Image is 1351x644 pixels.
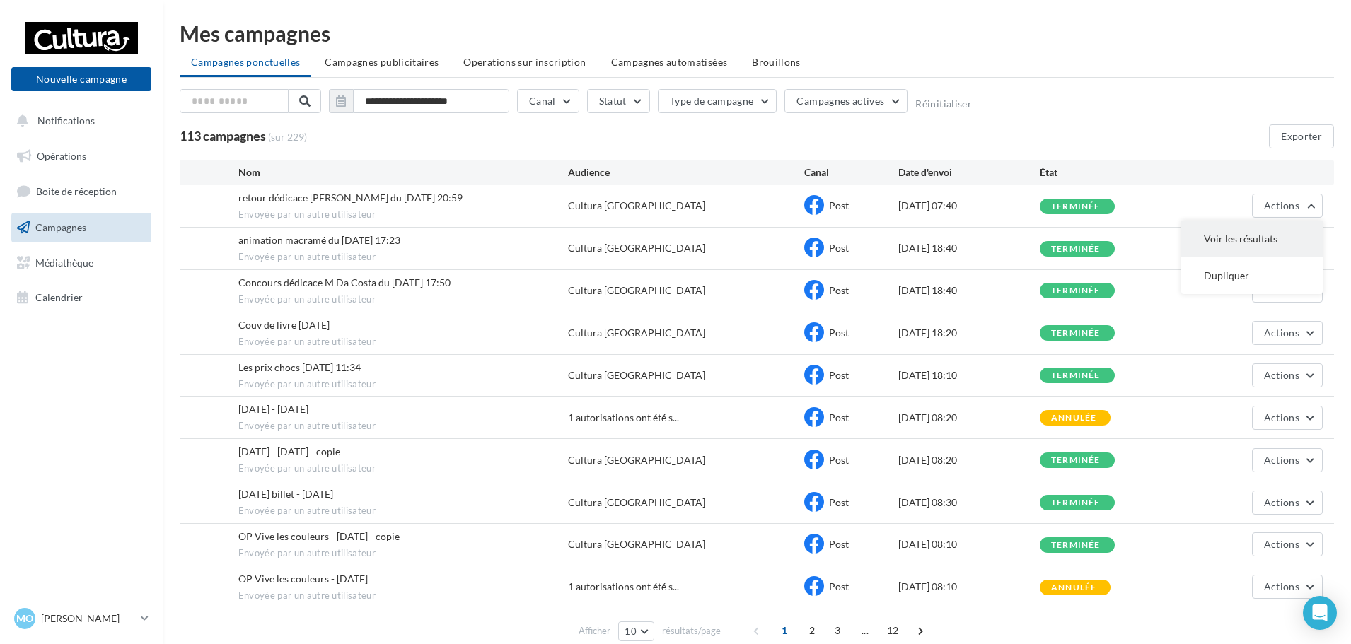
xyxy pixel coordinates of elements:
[829,454,849,466] span: Post
[829,411,849,423] span: Post
[238,192,463,204] span: retour dédicace Melissa Da Costa du 08-10-2025 20:59
[463,56,586,68] span: Operations sur inscription
[658,89,777,113] button: Type de campagne
[238,336,569,349] span: Envoyée par un autre utilisateur
[238,293,569,306] span: Envoyée par un autre utilisateur
[568,368,705,382] div: Cultura [GEOGRAPHIC_DATA]
[238,420,569,433] span: Envoyée par un autre utilisateur
[1051,414,1096,423] div: annulée
[238,319,330,331] span: Couv de livre 04.09.25
[826,619,849,642] span: 3
[8,283,154,312] a: Calendrier
[1051,202,1101,211] div: terminée
[37,115,95,127] span: Notifications
[568,537,705,551] div: Cultura [GEOGRAPHIC_DATA]
[625,626,637,637] span: 10
[35,256,93,268] span: Médiathèque
[568,199,705,213] div: Cultura [GEOGRAPHIC_DATA]
[1051,329,1101,338] div: terminée
[1181,257,1323,294] button: Dupliquer
[773,619,796,642] span: 1
[829,242,849,254] span: Post
[1252,575,1323,599] button: Actions
[238,505,569,517] span: Envoyée par un autre utilisateur
[238,547,569,560] span: Envoyée par un autre utilisateur
[618,621,654,641] button: 10
[611,56,728,68] span: Campagnes automatisées
[1303,596,1337,630] div: Open Intercom Messenger
[587,89,650,113] button: Statut
[325,56,439,68] span: Campagnes publicitaires
[238,530,400,542] span: OP Vive les couleurs - 04/04/25 - copie
[784,89,908,113] button: Campagnes actives
[8,176,154,206] a: Boîte de réception
[1264,454,1299,466] span: Actions
[238,165,569,180] div: Nom
[1051,286,1101,295] div: terminée
[1264,496,1299,508] span: Actions
[898,241,1040,255] div: [DATE] 18:40
[568,283,705,298] div: Cultura [GEOGRAPHIC_DATA]
[829,538,849,550] span: Post
[1264,199,1299,211] span: Actions
[1264,369,1299,381] span: Actions
[568,496,705,510] div: Cultura [GEOGRAPHIC_DATA]
[238,462,569,475] span: Envoyée par un autre utilisateur
[238,378,569,391] span: Envoyée par un autre utilisateur
[915,98,972,110] button: Réinitialiser
[1252,491,1323,515] button: Actions
[238,234,400,246] span: animation macramé du 19-09-2025 17:23
[568,453,705,467] div: Cultura [GEOGRAPHIC_DATA]
[1051,541,1101,550] div: terminée
[1269,124,1334,148] button: Exporter
[829,199,849,211] span: Post
[568,580,679,594] span: 1 autorisations ont été s...
[898,165,1040,180] div: Date d'envoi
[829,496,849,508] span: Post
[35,291,83,303] span: Calendrier
[898,453,1040,467] div: [DATE] 08:20
[829,284,849,296] span: Post
[1252,532,1323,556] button: Actions
[8,213,154,242] a: Campagnes
[37,150,86,162] span: Opérations
[180,128,266,144] span: 113 campagnes
[898,199,1040,213] div: [DATE] 07:40
[568,241,705,255] div: Cultura [GEOGRAPHIC_DATA]
[268,130,307,144] span: (sur 229)
[801,619,823,642] span: 2
[1252,448,1323,472] button: Actions
[517,89,579,113] button: Canal
[1181,221,1323,257] button: Voir les résultats
[1252,321,1323,345] button: Actions
[898,496,1040,510] div: [DATE] 08:30
[829,580,849,592] span: Post
[898,580,1040,594] div: [DATE] 08:10
[36,185,117,197] span: Boîte de réception
[1264,411,1299,423] span: Actions
[1051,245,1101,254] div: terminée
[662,624,721,638] span: résultats/page
[829,327,849,339] span: Post
[1040,165,1181,180] div: État
[8,106,149,136] button: Notifications
[238,209,569,221] span: Envoyée par un autre utilisateur
[238,403,308,415] span: Pâques - 10/04/25
[796,95,884,107] span: Campagnes actives
[1252,363,1323,387] button: Actions
[898,537,1040,551] div: [DATE] 08:10
[1264,580,1299,592] span: Actions
[238,445,340,457] span: Pâques - 10/04/25 - copie
[898,368,1040,382] div: [DATE] 18:10
[1051,371,1101,380] div: terminée
[898,411,1040,425] div: [DATE] 08:20
[568,326,705,340] div: Cultura [GEOGRAPHIC_DATA]
[11,67,151,91] button: Nouvelle campagne
[1252,406,1323,430] button: Actions
[8,141,154,171] a: Opérations
[1264,538,1299,550] span: Actions
[568,165,804,180] div: Audience
[804,165,898,180] div: Canal
[8,248,154,278] a: Médiathèque
[854,619,876,642] span: ...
